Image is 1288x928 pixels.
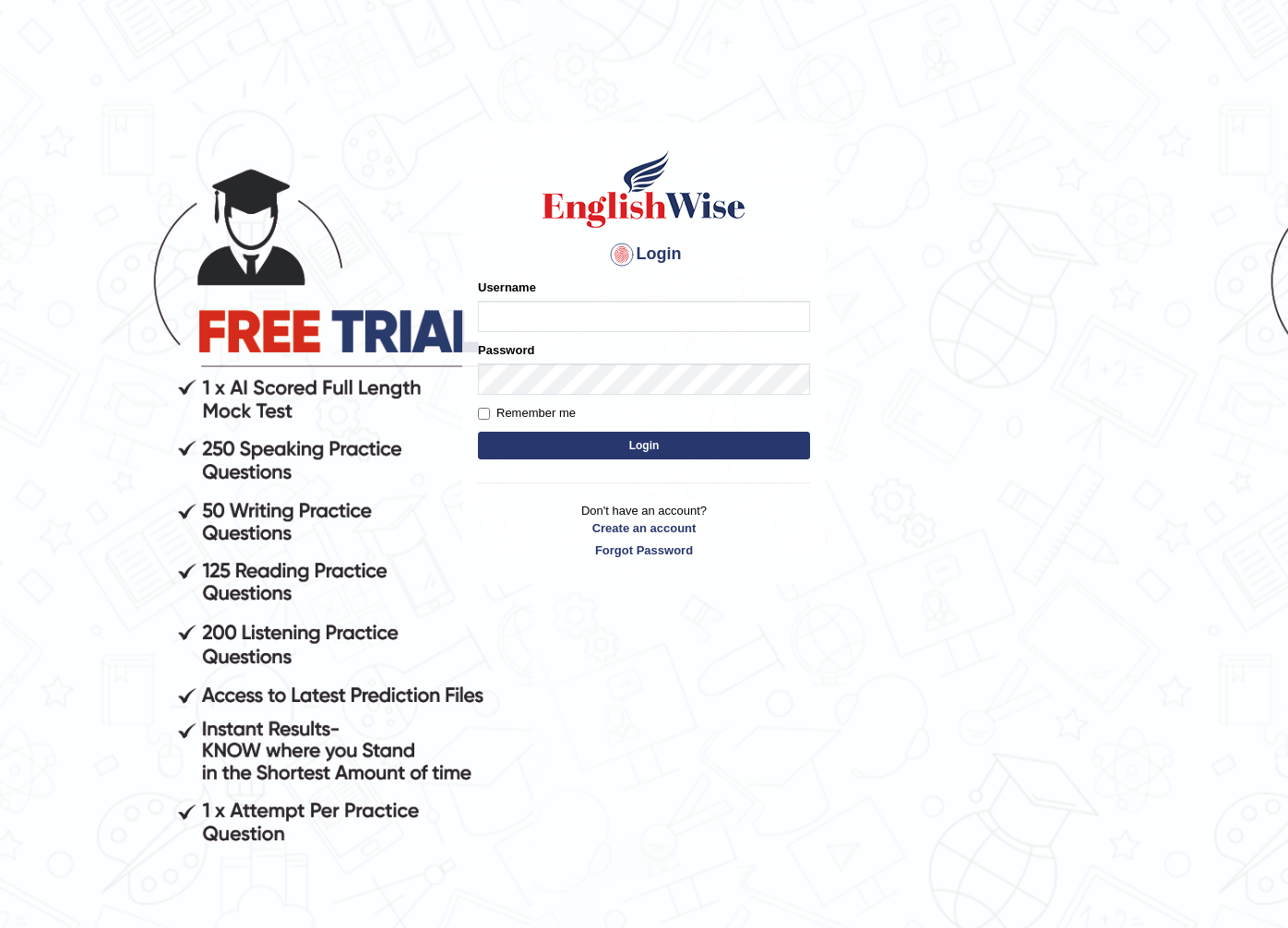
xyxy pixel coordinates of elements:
input: Remember me [478,408,490,420]
label: Remember me [478,404,576,422]
label: Password [478,341,534,359]
a: Create an account [478,519,810,537]
label: Username [478,279,536,296]
a: Forgot Password [478,541,810,559]
button: Login [478,432,810,459]
h4: Login [478,240,810,269]
img: Logo of English Wise sign in for intelligent practice with AI [539,148,749,231]
p: Don't have an account? [478,502,810,559]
